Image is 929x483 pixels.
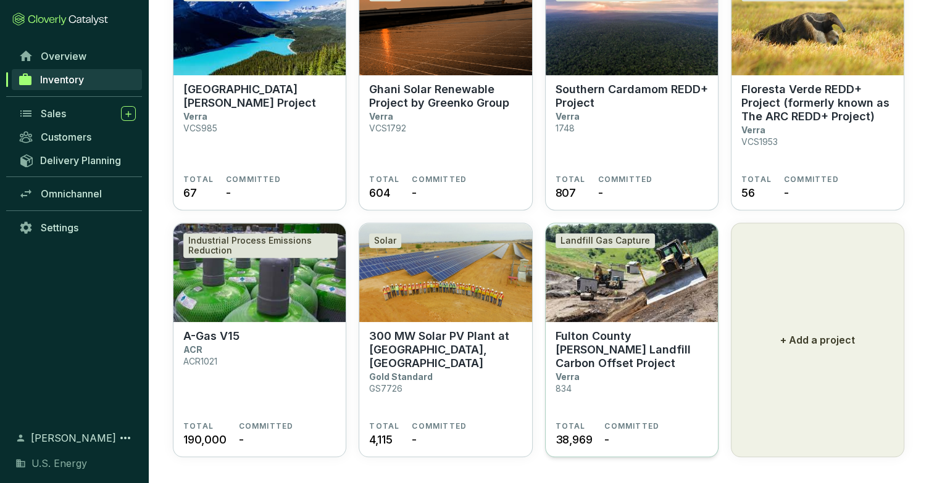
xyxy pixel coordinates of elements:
p: 834 [556,383,572,394]
span: - [604,431,609,448]
span: 4,115 [369,431,392,448]
p: 1748 [556,123,575,133]
p: GS7726 [369,383,402,394]
p: + Add a project [780,332,855,347]
span: COMMITTED [412,175,467,184]
a: Delivery Planning [12,150,142,170]
span: 604 [369,184,390,201]
button: + Add a project [731,223,904,457]
p: A-Gas V15 [183,329,240,343]
span: [PERSON_NAME] [31,431,116,445]
a: Inventory [12,69,142,90]
p: Ghani Solar Renewable Project by Greenko Group [369,83,522,110]
span: Inventory [40,73,84,86]
p: ACR [183,344,202,355]
p: Verra [369,111,393,122]
p: Gold Standard [369,371,433,382]
span: 807 [556,184,576,201]
span: Customers [41,131,91,143]
span: TOTAL [556,175,586,184]
a: Omnichannel [12,183,142,204]
span: TOTAL [183,421,214,431]
span: 190,000 [183,431,227,448]
span: TOTAL [369,421,399,431]
span: 56 [741,184,755,201]
p: [GEOGRAPHIC_DATA] [PERSON_NAME] Project [183,83,336,110]
span: - [598,184,603,201]
p: VCS985 [183,123,217,133]
span: COMMITTED [226,175,281,184]
span: COMMITTED [604,421,659,431]
span: TOTAL [183,175,214,184]
span: TOTAL [556,421,586,431]
span: - [239,431,244,448]
p: Verra [556,111,580,122]
p: Verra [741,125,765,135]
a: Settings [12,217,142,238]
p: Floresta Verde REDD+ Project (formerly known as The ARC REDD+ Project) [741,83,894,123]
p: Verra [556,371,580,382]
span: Omnichannel [41,188,102,200]
span: COMMITTED [784,175,839,184]
img: Fulton County Mudd Rd Landfill Carbon Offset Project [546,223,718,322]
span: COMMITTED [239,421,294,431]
div: Industrial Process Emissions Reduction [183,233,338,258]
span: Overview [41,50,86,62]
a: Overview [12,46,142,67]
img: 300 MW Solar PV Plant at Bhadla, Rajasthan [359,223,531,322]
span: TOTAL [741,175,772,184]
span: Sales [41,107,66,120]
a: Customers [12,126,142,147]
span: - [226,184,231,201]
span: U.S. Energy [31,456,87,471]
span: TOTAL [369,175,399,184]
p: Verra [183,111,207,122]
a: A-Gas V15Industrial Process Emissions ReductionA-Gas V15ACRACR1021TOTAL190,000COMMITTED- [173,223,346,457]
div: Landfill Gas Capture [556,233,655,248]
a: Sales [12,103,142,124]
span: - [412,431,417,448]
a: Fulton County Mudd Rd Landfill Carbon Offset ProjectLandfill Gas CaptureFulton County [PERSON_NAM... [545,223,719,457]
p: VCS1792 [369,123,406,133]
p: 300 MW Solar PV Plant at [GEOGRAPHIC_DATA], [GEOGRAPHIC_DATA] [369,329,522,370]
span: COMMITTED [598,175,653,184]
span: 67 [183,184,197,201]
p: ACR1021 [183,356,217,366]
p: VCS1953 [741,136,778,147]
img: A-Gas V15 [173,223,346,322]
span: 38,969 [556,431,593,448]
div: Solar [369,233,401,248]
span: Settings [41,221,78,234]
p: Fulton County [PERSON_NAME] Landfill Carbon Offset Project [556,329,708,370]
span: - [784,184,789,201]
a: 300 MW Solar PV Plant at Bhadla, RajasthanSolar300 MW Solar PV Plant at [GEOGRAPHIC_DATA], [GEOGR... [359,223,532,457]
span: Delivery Planning [40,154,121,167]
p: Southern Cardamom REDD+ Project [556,83,708,110]
span: COMMITTED [412,421,467,431]
span: - [412,184,417,201]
